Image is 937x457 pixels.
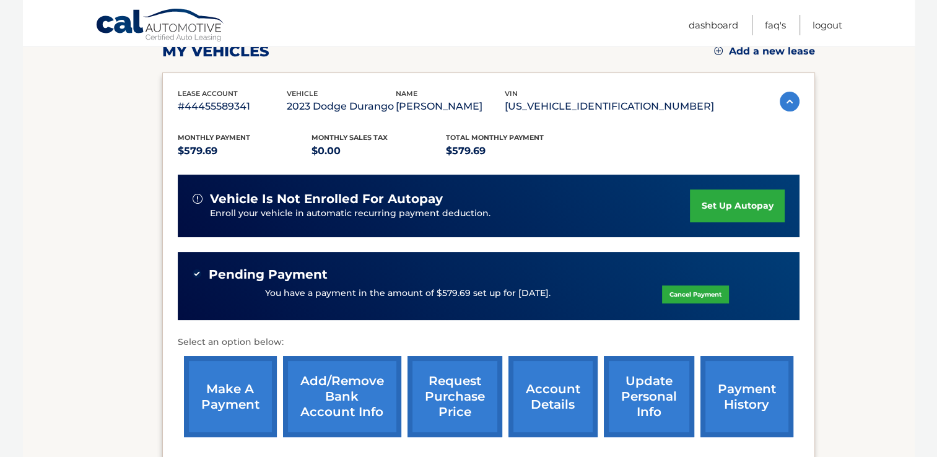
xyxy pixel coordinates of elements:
[396,89,417,98] span: name
[312,133,388,142] span: Monthly sales Tax
[193,194,203,204] img: alert-white.svg
[178,89,238,98] span: lease account
[287,89,318,98] span: vehicle
[407,356,502,437] a: request purchase price
[287,98,396,115] p: 2023 Dodge Durango
[508,356,598,437] a: account details
[210,207,691,220] p: Enroll your vehicle in automatic recurring payment deduction.
[162,42,269,61] h2: my vehicles
[210,191,443,207] span: vehicle is not enrolled for autopay
[283,356,401,437] a: Add/Remove bank account info
[780,92,800,111] img: accordion-active.svg
[690,189,784,222] a: set up autopay
[396,98,505,115] p: [PERSON_NAME]
[689,15,738,35] a: Dashboard
[265,287,551,300] p: You have a payment in the amount of $579.69 set up for [DATE].
[662,285,729,303] a: Cancel Payment
[604,356,694,437] a: update personal info
[312,142,446,160] p: $0.00
[700,356,793,437] a: payment history
[765,15,786,35] a: FAQ's
[714,45,815,58] a: Add a new lease
[446,142,580,160] p: $579.69
[178,133,250,142] span: Monthly Payment
[209,267,328,282] span: Pending Payment
[446,133,544,142] span: Total Monthly Payment
[184,356,277,437] a: make a payment
[193,269,201,278] img: check-green.svg
[178,142,312,160] p: $579.69
[95,8,225,44] a: Cal Automotive
[714,46,723,55] img: add.svg
[178,335,800,350] p: Select an option below:
[813,15,842,35] a: Logout
[505,98,714,115] p: [US_VEHICLE_IDENTIFICATION_NUMBER]
[178,98,287,115] p: #44455589341
[505,89,518,98] span: vin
